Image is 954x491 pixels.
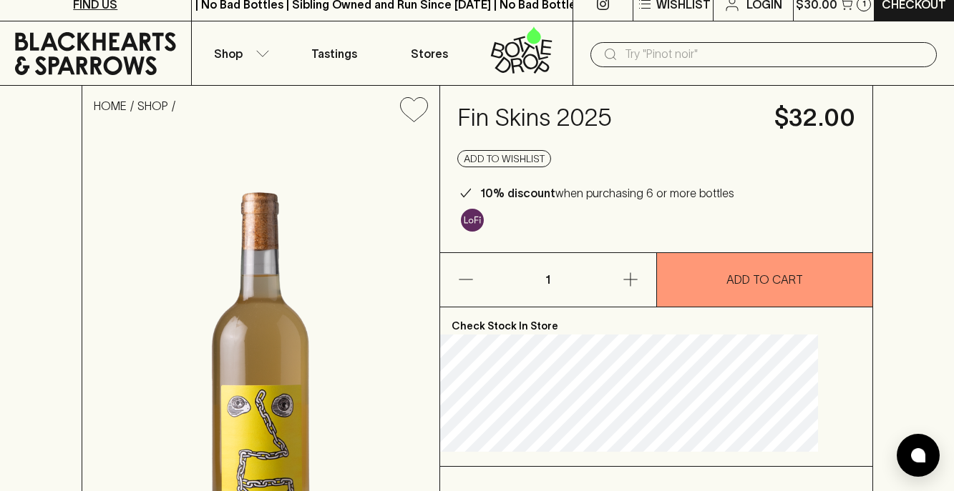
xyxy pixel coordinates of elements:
button: Shop [192,21,287,85]
a: Some may call it natural, others minimum intervention, either way, it’s hands off & maybe even a ... [457,205,487,235]
p: ADD TO CART [726,271,803,288]
img: bubble-icon [911,448,925,462]
p: Stores [411,45,448,62]
p: when purchasing 6 or more bottles [480,184,734,202]
p: Check Stock In Store [440,307,872,334]
a: HOME [94,99,127,112]
a: Stores [382,21,477,85]
p: Tastings [311,45,357,62]
a: Tastings [287,21,382,85]
b: 10% discount [480,187,555,199]
input: Try "Pinot noir" [625,43,925,66]
p: Shop [214,45,243,62]
button: Add to wishlist [394,91,434,128]
h4: Fin Skins 2025 [457,103,757,133]
img: Lo-Fi [461,209,484,232]
p: 1 [531,253,565,307]
button: ADD TO CART [657,253,872,307]
a: SHOP [137,99,168,112]
h4: $32.00 [774,103,855,133]
button: Add to wishlist [457,150,551,167]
